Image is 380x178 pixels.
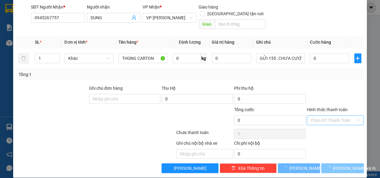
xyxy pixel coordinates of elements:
[234,107,254,112] span: Tổng cước
[321,163,363,173] button: [PERSON_NAME] và In
[89,94,160,104] input: Ghi chú đơn hàng
[146,13,192,22] span: VP Phan Rang
[234,85,305,94] div: Phí thu hộ
[118,40,138,45] span: Tên hàng
[238,165,265,172] span: Xóa Thông tin
[162,163,218,173] button: [PERSON_NAME]
[212,53,251,63] input: 0
[199,5,218,9] span: Giao hàng
[215,19,266,29] input: Dọc đường
[58,6,73,12] span: Nhận:
[179,40,200,45] span: Định lượng
[19,71,147,78] div: Tổng: 1
[162,86,176,91] span: Thu Hộ
[254,36,308,48] th: Ghi chú
[205,10,266,17] span: [GEOGRAPHIC_DATA] tận nơi
[333,165,376,172] span: [PERSON_NAME] và In
[58,27,108,36] div: 0366436149
[118,53,168,63] input: VD: Bàn, Ghế
[132,15,136,20] span: user-add
[310,40,331,45] span: Cước hàng
[58,39,65,46] span: CC
[355,56,361,61] span: plus
[174,165,207,172] span: [PERSON_NAME]
[231,166,236,171] span: delete
[201,53,207,63] span: kg
[256,53,305,63] input: Ghi Chú
[58,20,108,27] div: DIỄM
[283,166,289,170] span: loading
[31,4,84,10] div: SĐT Người Nhận
[58,5,108,20] div: VP [PERSON_NAME]
[89,86,123,91] label: Ghi chú đơn hàng
[176,149,233,159] input: Nhập ghi chú
[176,140,233,149] div: Ghi chú nội bộ nhà xe
[234,140,305,149] div: Chi phí nội bộ
[65,40,88,45] span: Đơn vị tính
[19,53,28,63] button: delete
[289,165,322,172] span: [PERSON_NAME]
[35,40,40,45] span: SL
[354,53,361,63] button: plus
[278,163,320,173] button: [PERSON_NAME]
[5,19,54,26] div: HAY
[143,5,160,9] span: VP Nhận
[5,5,15,12] span: Gửi:
[220,163,277,173] button: deleteXóa Thông tin
[68,54,110,63] span: Khác
[5,26,54,35] div: 0772557989
[5,5,54,19] div: [PERSON_NAME]
[212,40,234,45] span: Giá trị hàng
[307,107,348,112] label: Hình thức thanh toán
[326,166,333,170] span: loading
[176,129,234,140] div: Chưa thanh toán
[87,4,140,10] div: Người nhận
[199,19,215,29] span: Giao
